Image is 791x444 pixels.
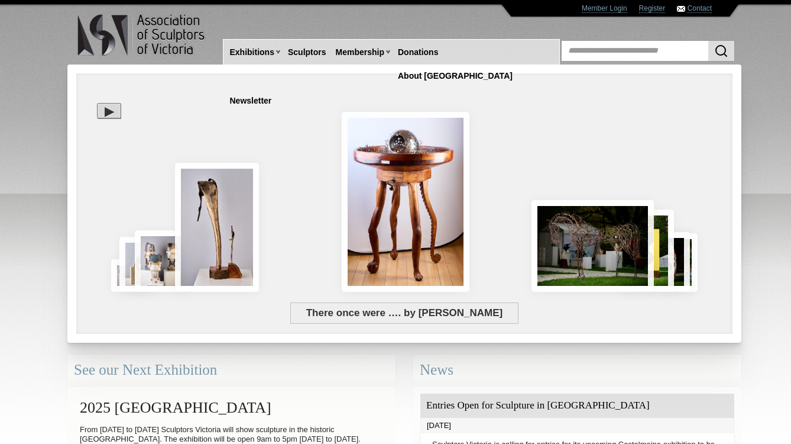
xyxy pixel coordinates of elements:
[67,355,395,386] div: See our Next Exhibition
[393,41,443,63] a: Donations
[582,4,627,13] a: Member Login
[688,4,712,13] a: Contact
[225,90,277,112] a: Newsletter
[677,6,685,12] img: Contact ASV
[714,44,728,58] img: Search
[331,41,389,63] a: Membership
[393,65,517,87] a: About [GEOGRAPHIC_DATA]
[420,418,734,433] div: [DATE]
[639,4,666,13] a: Register
[74,393,389,422] h2: 2025 [GEOGRAPHIC_DATA]
[77,12,207,59] img: logo.png
[225,41,279,63] a: Exhibitions
[283,41,331,63] a: Sculptors
[290,303,518,324] span: There once were …. by [PERSON_NAME]
[175,163,259,292] img: The journey gone and the journey to come
[420,394,734,418] div: Entries Open for Sculpture in [GEOGRAPHIC_DATA]
[342,112,469,292] img: There once were ….
[413,355,741,386] div: News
